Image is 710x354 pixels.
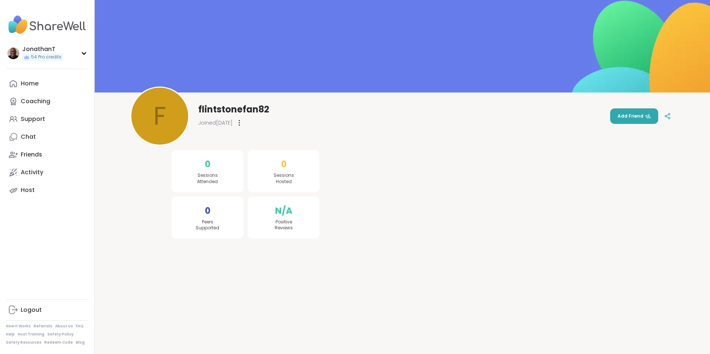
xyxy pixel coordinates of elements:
span: 0 [205,204,210,218]
span: Positive Reviews [275,219,293,232]
img: JonathanT [7,47,19,59]
a: Blog [76,340,85,345]
span: 54 Pro credits [31,54,61,60]
div: Host [21,186,35,194]
div: Home [21,80,38,88]
span: Peers Supported [196,219,219,232]
span: flintstonefan82 [198,104,269,115]
div: Coaching [21,97,50,105]
a: Chat [6,128,88,146]
a: Support [6,110,88,128]
a: Logout [6,301,88,319]
a: How It Works [6,324,31,329]
span: 0 [281,158,287,171]
a: Coaching [6,92,88,110]
a: Home [6,75,88,92]
div: JonathanT [22,45,63,53]
div: Chat [21,133,36,141]
span: 0 [205,158,210,171]
a: Host [6,181,88,199]
span: N/A [275,204,293,218]
a: About Us [55,324,73,329]
span: f [153,97,166,135]
button: Add Friend [610,108,658,124]
a: Referrals [34,324,52,329]
span: Add Friend [618,113,651,119]
a: Redeem Code [44,340,73,345]
div: Logout [21,306,42,314]
img: ShareWell Nav Logo [6,12,88,38]
div: Support [21,115,45,123]
a: Friends [6,146,88,163]
a: Safety Policy [47,332,74,337]
span: Sessions Attended [197,172,218,185]
a: Help [6,332,15,337]
a: Safety Resources [6,340,41,345]
div: Activity [21,168,43,176]
a: FAQ [76,324,84,329]
span: Joined [DATE] [198,119,233,127]
a: Host Training [18,332,44,337]
div: Friends [21,151,42,159]
a: Activity [6,163,88,181]
span: Sessions Hosted [274,172,294,185]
